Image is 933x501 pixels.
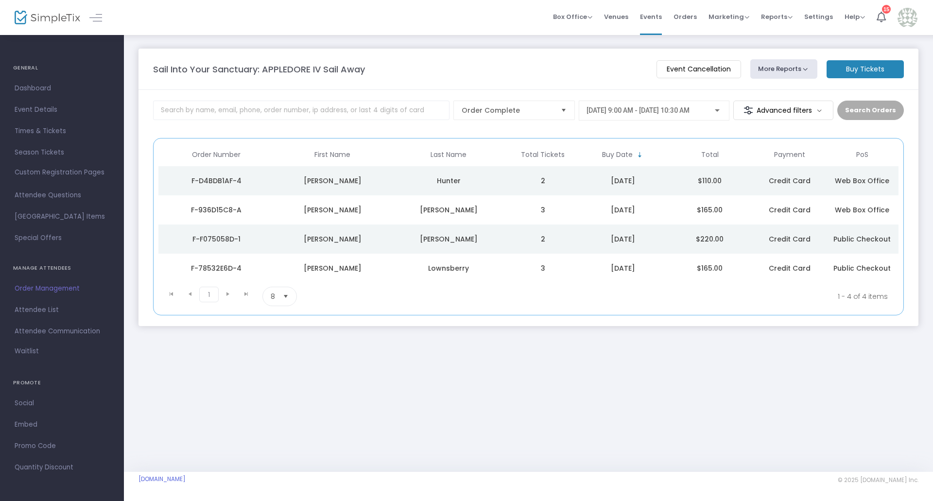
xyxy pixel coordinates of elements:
[13,58,111,78] h4: GENERAL
[769,176,811,186] span: Credit Card
[582,234,664,244] div: 8/11/2025
[15,168,104,177] span: Custom Registration Pages
[15,418,109,431] span: Embed
[657,60,741,78] m-button: Event Cancellation
[13,373,111,393] h4: PROMOTE
[582,205,664,215] div: 8/13/2025
[587,106,690,114] span: [DATE] 9:00 AM - [DATE] 10:30 AM
[636,151,644,159] span: Sortable
[277,234,388,244] div: Sylvia
[666,195,753,225] td: $165.00
[666,254,753,283] td: $165.00
[507,254,579,283] td: 3
[761,12,793,21] span: Reports
[750,59,817,79] button: More Reports
[161,234,272,244] div: F-F075058D-1
[161,176,272,186] div: F-D4BDB1AF-4
[15,461,109,474] span: Quantity Discount
[15,440,109,452] span: Promo Code
[277,205,388,215] div: Ann
[582,176,664,186] div: 8/13/2025
[153,63,365,76] m-panel-title: Sail Into Your Sanctuary: APPLEDORE IV Sail Away
[15,146,109,159] span: Season Tickets
[604,4,628,29] span: Venues
[769,205,811,215] span: Credit Card
[666,166,753,195] td: $110.00
[15,125,109,138] span: Times & Tickets
[507,225,579,254] td: 2
[15,232,109,244] span: Special Offers
[15,346,39,356] span: Waitlist
[835,205,889,215] span: Web Box Office
[774,151,805,159] span: Payment
[393,263,504,273] div: Lownsberry
[708,12,749,21] span: Marketing
[701,151,719,159] span: Total
[769,234,811,244] span: Credit Card
[15,304,109,316] span: Attendee List
[769,263,811,273] span: Credit Card
[507,195,579,225] td: 3
[743,105,753,115] img: filter
[462,105,553,115] span: Order Complete
[582,263,664,273] div: 7/16/2025
[507,143,579,166] th: Total Tickets
[161,205,272,215] div: F-936D15C8-A
[15,282,109,295] span: Order Management
[845,12,865,21] span: Help
[666,225,753,254] td: $220.00
[153,101,449,120] input: Search by name, email, phone, order number, ip address, or last 4 digits of card
[271,292,275,301] span: 8
[15,210,109,223] span: [GEOGRAPHIC_DATA] Items
[804,4,833,29] span: Settings
[827,60,904,78] m-button: Buy Tickets
[674,4,697,29] span: Orders
[15,397,109,410] span: Social
[277,263,388,273] div: Kendra
[640,4,662,29] span: Events
[199,287,219,302] span: Page 1
[557,101,570,120] button: Select
[277,176,388,186] div: Morgan
[393,176,504,186] div: Hunter
[833,234,891,244] span: Public Checkout
[553,12,592,21] span: Box Office
[161,263,272,273] div: F-78532E6D-4
[15,82,109,95] span: Dashboard
[15,325,109,338] span: Attendee Communication
[602,151,633,159] span: Buy Date
[15,104,109,116] span: Event Details
[856,151,868,159] span: PoS
[833,263,891,273] span: Public Checkout
[393,205,504,215] div: Burton
[835,176,889,186] span: Web Box Office
[13,259,111,278] h4: MANAGE ATTENDEES
[192,151,241,159] span: Order Number
[431,151,466,159] span: Last Name
[507,166,579,195] td: 2
[15,189,109,202] span: Attendee Questions
[393,234,504,244] div: Pfeiffenberger
[158,143,898,283] div: Data table
[838,476,918,484] span: © 2025 [DOMAIN_NAME] Inc.
[138,475,186,483] a: [DOMAIN_NAME]
[279,287,293,306] button: Select
[314,151,350,159] span: First Name
[733,101,834,120] m-button: Advanced filters
[882,5,891,14] div: 15
[393,287,888,306] kendo-pager-info: 1 - 4 of 4 items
